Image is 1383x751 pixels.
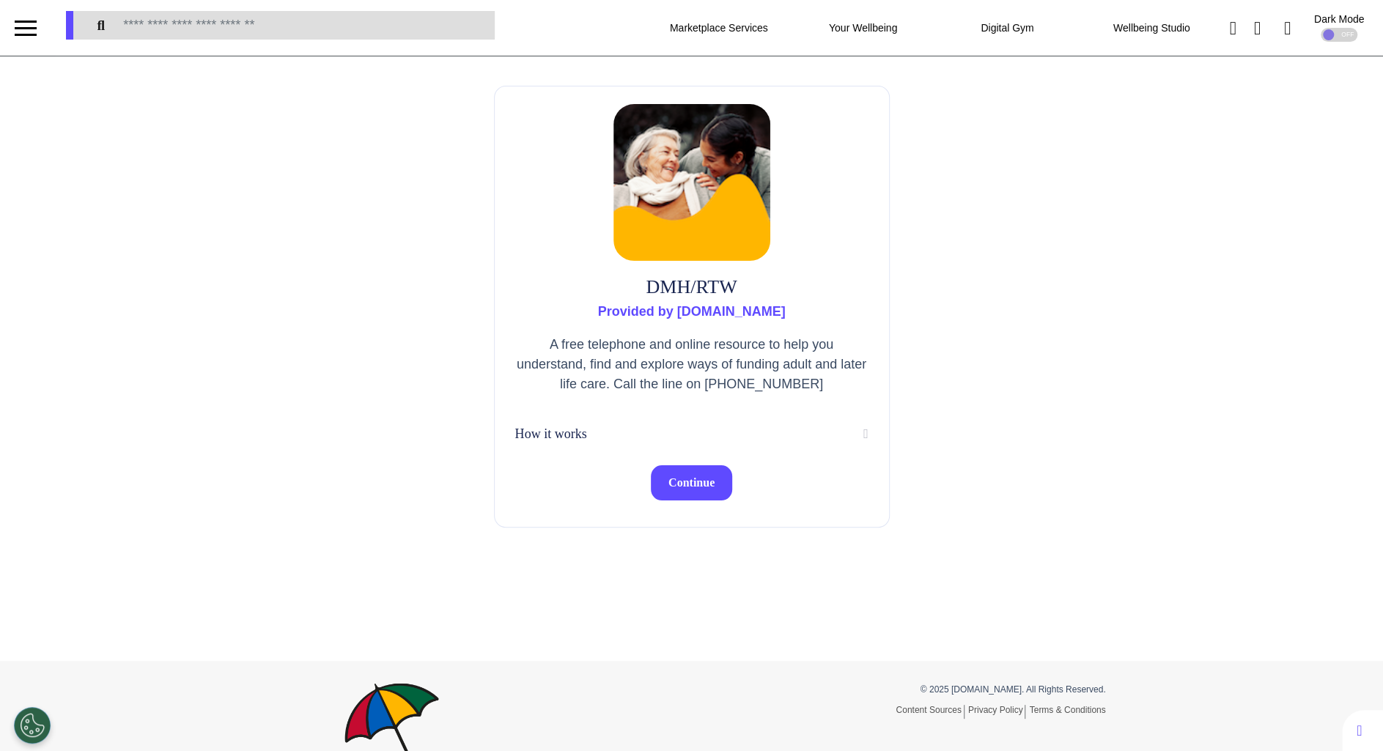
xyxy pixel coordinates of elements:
[968,705,1026,719] a: Privacy Policy
[651,465,732,500] button: Continue
[515,335,868,394] p: A free telephone and online resource to help you understand, find and explore ways of funding adu...
[935,7,1080,48] div: Digital Gym
[791,7,935,48] div: Your Wellbeing
[613,104,770,261] img: DMH/RTW
[646,7,791,48] div: Marketplace Services
[1080,7,1224,48] div: Wellbeing Studio
[515,304,868,320] h3: Provided by [DOMAIN_NAME]
[703,683,1106,696] p: © 2025 [DOMAIN_NAME]. All Rights Reserved.
[515,423,868,445] button: How it works
[1314,14,1364,24] div: Dark Mode
[668,476,715,489] span: Continue
[1029,705,1105,715] a: Terms & Conditions
[1321,28,1357,42] div: OFF
[14,707,51,744] button: Open Preferences
[515,424,587,444] p: How it works
[515,275,868,298] h2: DMH/RTW
[896,705,964,719] a: Content Sources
